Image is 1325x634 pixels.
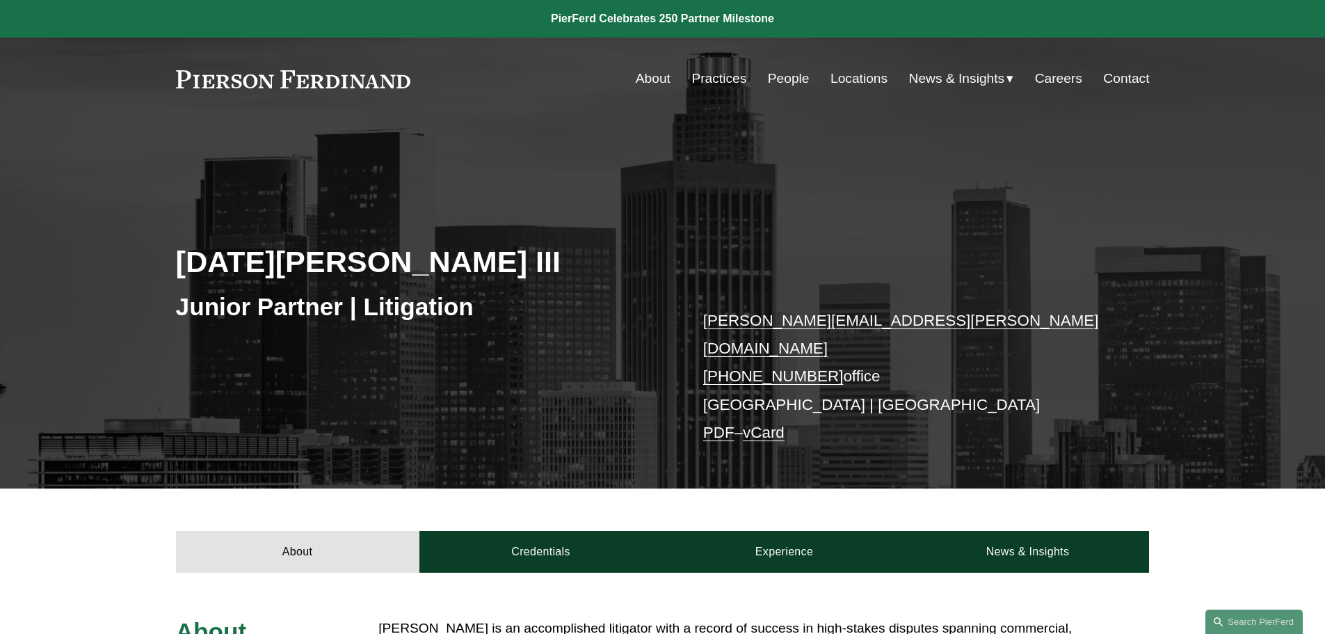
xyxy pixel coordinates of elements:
a: People [768,65,810,92]
h3: Junior Partner | Litigation [176,292,663,322]
a: [PERSON_NAME][EMAIL_ADDRESS][PERSON_NAME][DOMAIN_NAME] [703,312,1099,357]
a: Search this site [1205,610,1303,634]
a: vCard [743,424,785,441]
a: About [636,65,670,92]
a: Experience [663,531,906,573]
a: About [176,531,419,573]
a: PDF [703,424,734,441]
a: Credentials [419,531,663,573]
a: Practices [691,65,746,92]
a: Locations [830,65,888,92]
h2: [DATE][PERSON_NAME] III [176,244,663,280]
a: Contact [1103,65,1149,92]
span: News & Insights [909,67,1005,91]
a: News & Insights [906,531,1149,573]
a: [PHONE_NUMBER] [703,367,844,385]
a: Careers [1035,65,1082,92]
a: folder dropdown [909,65,1014,92]
p: office [GEOGRAPHIC_DATA] | [GEOGRAPHIC_DATA] – [703,307,1109,447]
